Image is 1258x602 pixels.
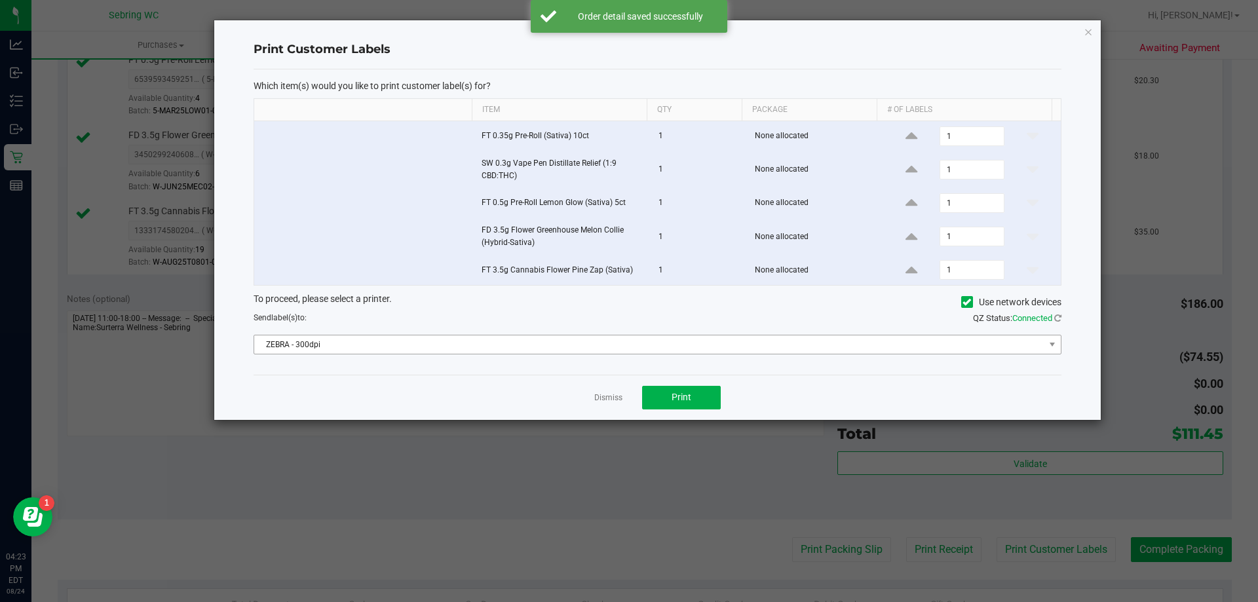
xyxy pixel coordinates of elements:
p: Which item(s) would you like to print customer label(s) for? [254,80,1061,92]
span: QZ Status: [973,313,1061,323]
td: 1 [651,219,747,255]
td: 1 [651,121,747,152]
th: Qty [647,99,742,121]
td: None allocated [747,121,884,152]
th: # of labels [877,99,1052,121]
td: FD 3.5g Flower Greenhouse Melon Collie (Hybrid-Sativa) [474,219,651,255]
td: 1 [651,152,747,188]
span: label(s) [271,313,297,322]
iframe: Resource center [13,497,52,536]
td: 1 [651,255,747,285]
h4: Print Customer Labels [254,41,1061,58]
td: 1 [651,188,747,219]
th: Item [472,99,647,121]
span: Connected [1012,313,1052,323]
div: Order detail saved successfully [563,10,717,23]
td: FT 0.35g Pre-Roll (Sativa) 10ct [474,121,651,152]
td: None allocated [747,255,884,285]
iframe: Resource center unread badge [39,495,54,511]
td: FT 0.5g Pre-Roll Lemon Glow (Sativa) 5ct [474,188,651,219]
div: To proceed, please select a printer. [244,292,1071,312]
button: Print [642,386,721,409]
a: Dismiss [594,392,622,404]
td: None allocated [747,219,884,255]
span: Send to: [254,313,307,322]
th: Package [742,99,877,121]
td: None allocated [747,188,884,219]
label: Use network devices [961,295,1061,309]
td: FT 3.5g Cannabis Flower Pine Zap (Sativa) [474,255,651,285]
td: SW 0.3g Vape Pen Distillate Relief (1:9 CBD:THC) [474,152,651,188]
span: Print [672,392,691,402]
td: None allocated [747,152,884,188]
span: ZEBRA - 300dpi [254,335,1044,354]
